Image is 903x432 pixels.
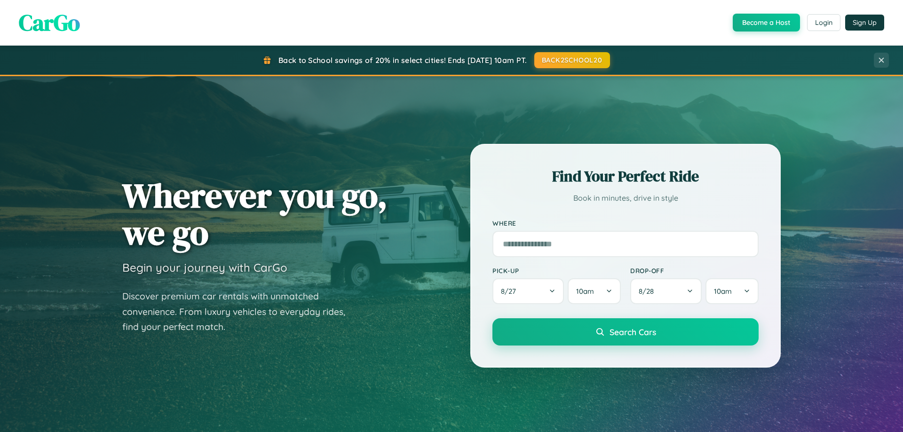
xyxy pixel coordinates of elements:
span: Search Cars [610,327,656,337]
button: 10am [705,278,759,304]
span: 8 / 28 [639,287,658,296]
label: Pick-up [492,267,621,275]
span: 10am [576,287,594,296]
button: 10am [568,278,621,304]
h3: Begin your journey with CarGo [122,260,287,275]
label: Where [492,219,759,227]
h1: Wherever you go, we go [122,177,388,251]
h2: Find Your Perfect Ride [492,166,759,187]
button: Login [807,14,840,31]
span: 10am [714,287,732,296]
button: Sign Up [845,15,884,31]
p: Book in minutes, drive in style [492,191,759,205]
p: Discover premium car rentals with unmatched convenience. From luxury vehicles to everyday rides, ... [122,289,357,335]
span: CarGo [19,7,80,38]
label: Drop-off [630,267,759,275]
button: BACK2SCHOOL20 [534,52,610,68]
button: 8/28 [630,278,702,304]
span: Back to School savings of 20% in select cities! Ends [DATE] 10am PT. [278,55,527,65]
button: Search Cars [492,318,759,346]
button: Become a Host [733,14,800,31]
span: 8 / 27 [501,287,521,296]
button: 8/27 [492,278,564,304]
